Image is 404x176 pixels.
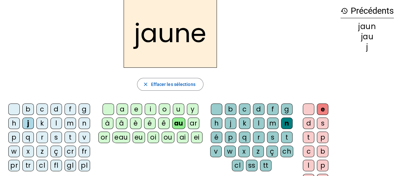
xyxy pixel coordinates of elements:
[151,80,195,88] span: Effacer les sélections
[252,146,264,157] div: z
[340,7,348,15] mat-icon: history
[8,118,20,129] div: h
[340,4,394,18] h3: Précédents
[224,146,236,157] div: w
[267,118,278,129] div: m
[340,23,394,30] div: jaun
[22,118,34,129] div: j
[266,146,278,157] div: ç
[36,160,48,171] div: cl
[8,160,20,171] div: pr
[159,103,170,115] div: o
[8,132,20,143] div: p
[116,118,127,129] div: â
[177,132,188,143] div: ai
[8,146,20,157] div: w
[50,160,62,171] div: fl
[239,132,250,143] div: q
[239,103,250,115] div: c
[36,103,48,115] div: c
[112,132,130,143] div: eau
[239,118,250,129] div: k
[50,118,62,129] div: l
[50,132,62,143] div: s
[162,132,174,143] div: ou
[50,103,62,115] div: d
[79,132,90,143] div: v
[22,146,34,157] div: x
[36,146,48,157] div: z
[210,146,222,157] div: v
[117,103,128,115] div: a
[133,132,145,143] div: eu
[253,103,264,115] div: d
[36,118,48,129] div: k
[317,118,328,129] div: s
[267,103,278,115] div: f
[253,118,264,129] div: l
[232,160,243,171] div: cl
[79,160,90,171] div: pl
[303,160,314,171] div: l
[79,103,90,115] div: g
[303,132,314,143] div: t
[340,33,394,41] div: jau
[65,118,76,129] div: m
[211,132,222,143] div: é
[36,132,48,143] div: r
[65,160,76,171] div: gl
[50,146,62,157] div: ç
[267,132,278,143] div: s
[187,103,198,115] div: y
[280,146,293,157] div: ch
[22,160,34,171] div: tr
[225,103,236,115] div: b
[98,132,110,143] div: or
[142,81,148,87] mat-icon: close
[173,103,184,115] div: u
[158,118,170,129] div: ê
[172,118,185,129] div: au
[225,118,236,129] div: j
[102,118,113,129] div: à
[148,132,159,143] div: oi
[317,103,328,115] div: e
[246,160,257,171] div: ss
[317,132,328,143] div: p
[65,132,76,143] div: t
[191,132,202,143] div: ei
[225,132,236,143] div: p
[131,103,142,115] div: e
[260,160,271,171] div: tt
[281,132,293,143] div: t
[340,43,394,51] div: j
[65,103,76,115] div: f
[317,160,328,171] div: p
[145,103,156,115] div: i
[188,118,199,129] div: ar
[22,132,34,143] div: q
[303,118,314,129] div: d
[79,146,90,157] div: fr
[144,118,156,129] div: é
[130,118,141,129] div: è
[253,132,264,143] div: r
[281,103,293,115] div: g
[79,118,90,129] div: n
[317,146,328,157] div: b
[303,146,314,157] div: c
[65,146,76,157] div: cr
[22,103,34,115] div: b
[238,146,250,157] div: x
[281,118,293,129] div: n
[211,118,222,129] div: h
[137,78,203,91] button: Effacer les sélections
